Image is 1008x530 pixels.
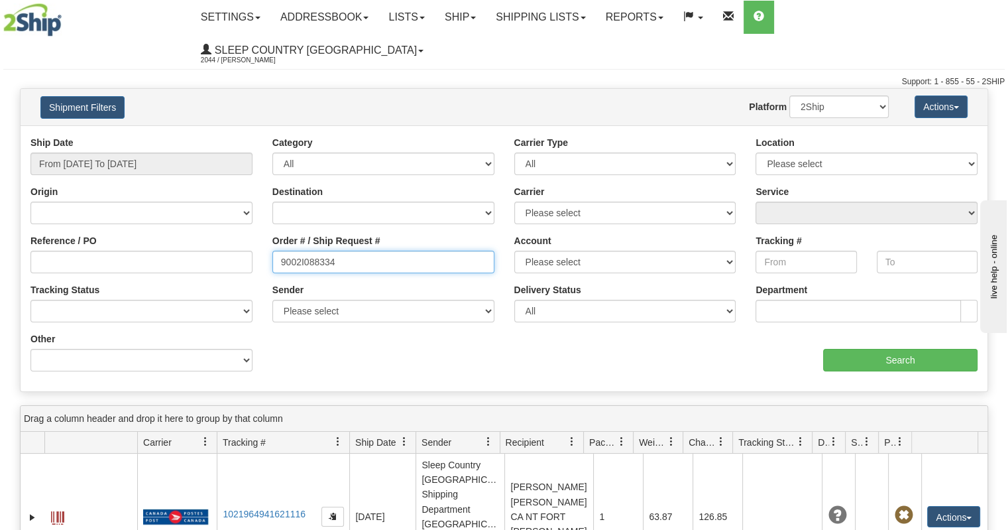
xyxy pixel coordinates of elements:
span: 2044 / [PERSON_NAME] [201,54,300,67]
input: Search [823,349,978,371]
a: Expand [26,511,39,524]
button: Actions [927,506,980,527]
button: Copy to clipboard [321,507,344,527]
span: Tracking Status [738,436,796,449]
a: Addressbook [270,1,379,34]
span: Sleep Country [GEOGRAPHIC_DATA] [211,44,417,56]
a: Weight filter column settings [660,431,683,453]
div: live help - online [10,11,123,21]
span: Carrier [143,436,172,449]
a: Sender filter column settings [477,431,500,453]
label: Ship Date [30,136,74,149]
input: From [756,251,856,273]
label: Platform [749,100,787,113]
label: Department [756,283,807,297]
input: To [877,251,978,273]
iframe: chat widget [978,197,1007,332]
a: Shipping lists [486,1,595,34]
a: Shipment Issues filter column settings [856,431,878,453]
div: grid grouping header [21,406,987,432]
img: logo2044.jpg [3,3,62,36]
a: Pickup Status filter column settings [889,431,911,453]
span: Pickup Not Assigned [894,506,913,525]
a: Ship Date filter column settings [393,431,416,453]
a: Sleep Country [GEOGRAPHIC_DATA] 2044 / [PERSON_NAME] [191,34,433,67]
label: Reference / PO [30,234,97,247]
label: Destination [272,185,323,198]
a: Ship [435,1,486,34]
label: Tracking # [756,234,801,247]
label: Tracking Status [30,283,99,297]
a: 1021964941621116 [223,509,306,519]
label: Carrier Type [514,136,568,149]
label: Account [514,234,551,247]
img: 20 - Canada Post [143,509,208,525]
span: Charge [689,436,716,449]
a: Carrier filter column settings [194,431,217,453]
a: Label [51,505,64,527]
a: Packages filter column settings [610,431,633,453]
span: Packages [589,436,617,449]
label: Origin [30,185,58,198]
a: Tracking Status filter column settings [789,431,812,453]
label: Sender [272,283,304,297]
label: Category [272,136,313,149]
label: Delivery Status [514,283,581,297]
label: Location [756,136,794,149]
a: Tracking # filter column settings [327,431,349,453]
label: Other [30,332,55,346]
label: Carrier [514,185,545,198]
span: Delivery Status [818,436,829,449]
a: Charge filter column settings [710,431,732,453]
span: Recipient [506,436,544,449]
a: Delivery Status filter column settings [822,431,845,453]
span: Unknown [828,506,846,525]
label: Service [756,185,789,198]
div: Support: 1 - 855 - 55 - 2SHIP [3,76,1005,88]
span: Shipment Issues [851,436,862,449]
span: Weight [639,436,667,449]
span: Ship Date [355,436,396,449]
span: Tracking # [223,436,266,449]
span: Pickup Status [884,436,895,449]
button: Shipment Filters [40,96,125,119]
button: Actions [915,96,968,118]
a: Lists [378,1,434,34]
a: Reports [596,1,673,34]
span: Sender [421,436,451,449]
label: Order # / Ship Request # [272,234,380,247]
a: Settings [191,1,270,34]
a: Recipient filter column settings [561,431,583,453]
